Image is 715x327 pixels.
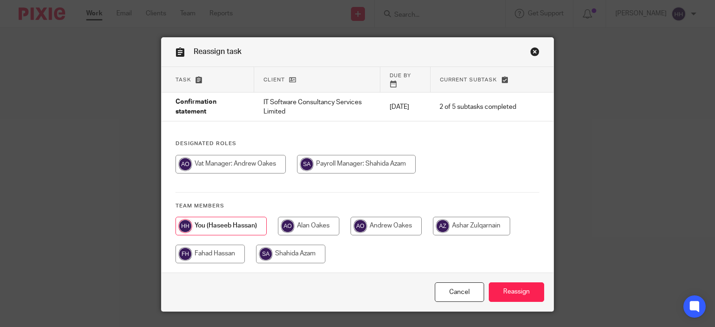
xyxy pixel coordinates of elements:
[263,98,371,117] p: IT Software Consultancy Services Limited
[435,282,484,302] a: Close this dialog window
[175,202,540,210] h4: Team members
[390,73,411,78] span: Due by
[390,102,421,112] p: [DATE]
[175,99,216,115] span: Confirmation statement
[175,77,191,82] span: Task
[194,48,242,55] span: Reassign task
[489,282,544,302] input: Reassign
[530,47,540,60] a: Close this dialog window
[430,93,526,121] td: 2 of 5 subtasks completed
[263,77,285,82] span: Client
[175,140,540,147] h4: Designated Roles
[440,77,497,82] span: Current subtask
